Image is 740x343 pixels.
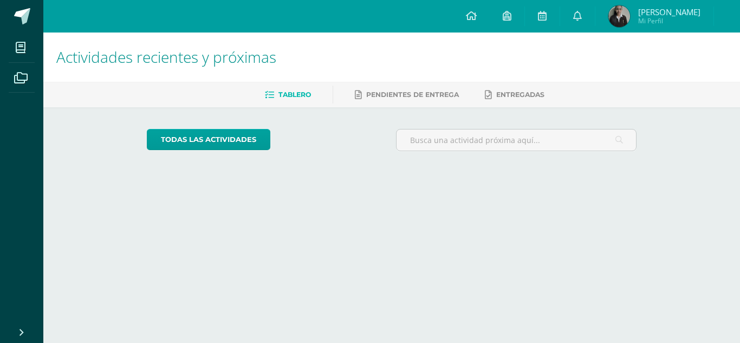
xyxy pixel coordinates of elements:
img: 933d8e2ad0ed8e5c4d64b57de3d883bd.png [608,5,630,27]
a: Entregadas [485,86,544,103]
span: Pendientes de entrega [366,90,459,99]
span: Mi Perfil [638,16,700,25]
span: Tablero [278,90,311,99]
a: todas las Actividades [147,129,270,150]
a: Pendientes de entrega [355,86,459,103]
a: Tablero [265,86,311,103]
span: Entregadas [496,90,544,99]
input: Busca una actividad próxima aquí... [397,130,637,151]
span: Actividades recientes y próximas [56,47,276,67]
span: [PERSON_NAME] [638,7,700,17]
